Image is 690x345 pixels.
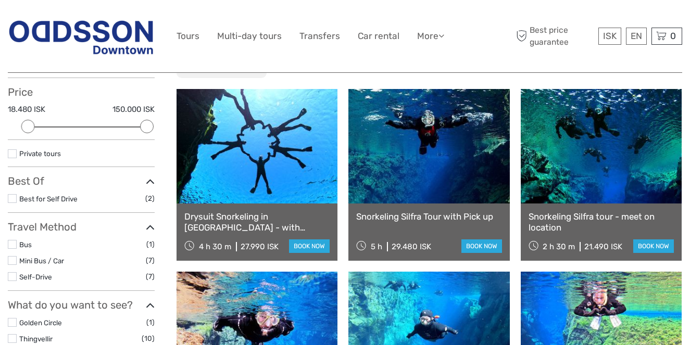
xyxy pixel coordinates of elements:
[184,211,330,233] a: Drysuit Snorkeling in [GEOGRAPHIC_DATA] - with underwater photos / From [GEOGRAPHIC_DATA]
[358,29,399,44] a: Car rental
[19,257,64,265] a: Mini Bus / Car
[669,31,678,41] span: 0
[371,242,382,251] span: 5 h
[8,104,45,115] label: 18.480 ISK
[529,211,674,233] a: Snorkeling Silfra tour - meet on location
[19,318,62,327] a: Golden Circle
[356,211,501,222] a: Snorkeling Silfra Tour with Pick up
[8,299,155,311] h3: What do you want to see?
[603,31,617,41] span: ISK
[543,242,575,251] span: 2 h 30 m
[217,29,282,44] a: Multi-day tours
[633,239,674,253] a: book now
[177,29,199,44] a: Tours
[241,242,279,251] div: 27.990 ISK
[8,175,155,187] h3: Best Of
[15,18,118,27] p: We're away right now. Please check back later!
[112,104,155,115] label: 150.000 ISK
[19,240,32,249] a: Bus
[8,221,155,233] h3: Travel Method
[146,316,155,328] span: (1)
[146,254,155,266] span: (7)
[199,242,231,251] span: 4 h 30 m
[19,273,52,281] a: Self-Drive
[145,193,155,205] span: (2)
[417,29,444,44] a: More
[19,195,78,203] a: Best for Self Drive
[19,335,53,343] a: Thingvellir
[146,238,155,250] span: (1)
[146,271,155,283] span: (7)
[8,86,155,98] h3: Price
[626,28,647,45] div: EN
[584,242,622,251] div: 21.490 ISK
[8,14,155,59] img: Reykjavik Residence
[289,239,330,253] a: book now
[142,333,155,344] span: (10)
[392,242,431,251] div: 29.480 ISK
[299,29,340,44] a: Transfers
[19,149,61,158] a: Private tours
[513,24,596,47] span: Best price guarantee
[120,16,132,29] button: Open LiveChat chat widget
[461,239,502,253] a: book now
